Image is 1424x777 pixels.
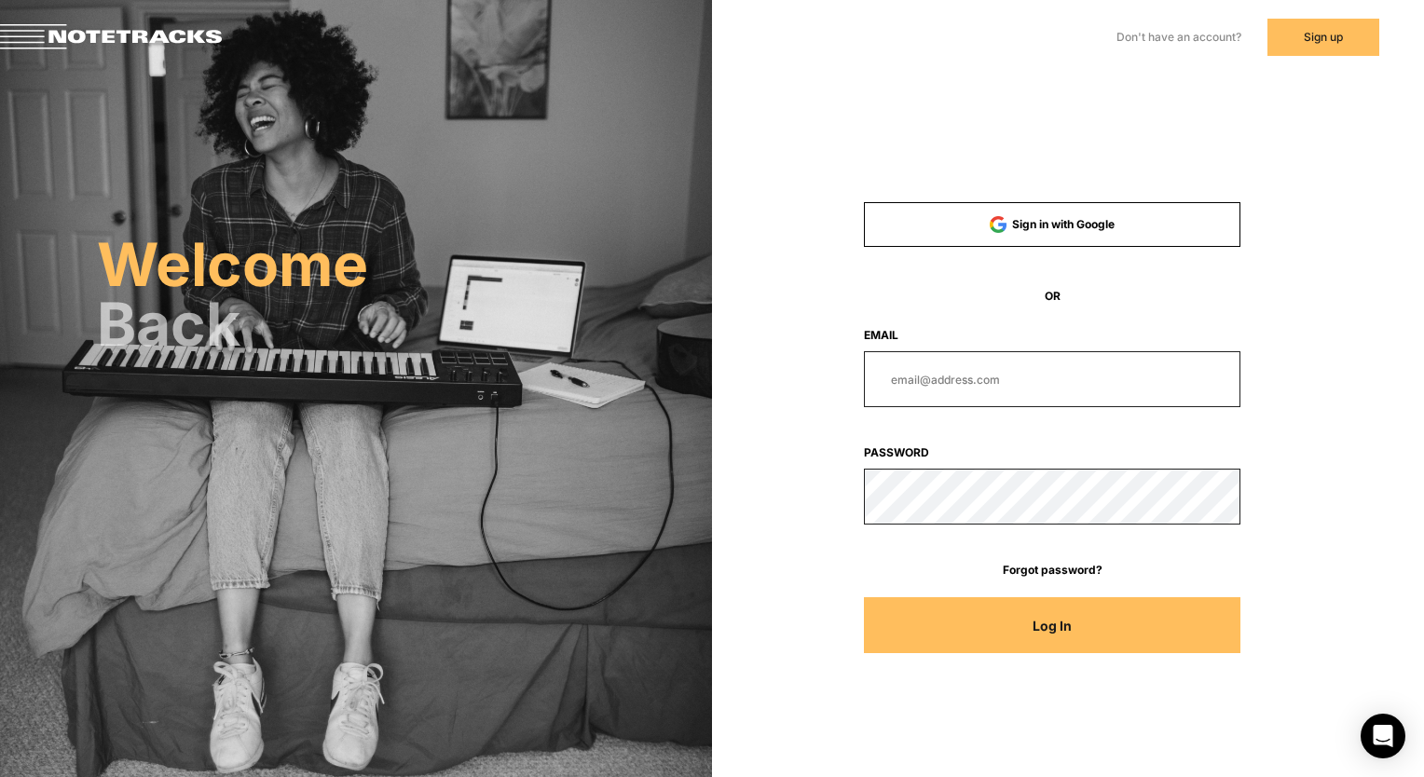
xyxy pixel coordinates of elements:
input: email@address.com [864,351,1240,407]
a: Forgot password? [864,562,1240,579]
h2: Back [97,298,712,350]
h2: Welcome [97,239,712,291]
button: Sign in with Google [864,202,1240,247]
label: Password [864,444,1240,461]
span: OR [864,288,1240,305]
label: Don't have an account? [1116,29,1241,46]
button: Log In [864,597,1240,653]
div: Open Intercom Messenger [1361,714,1405,758]
button: Sign up [1267,19,1379,56]
span: Sign in with Google [1012,217,1115,231]
label: Email [864,327,1240,344]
